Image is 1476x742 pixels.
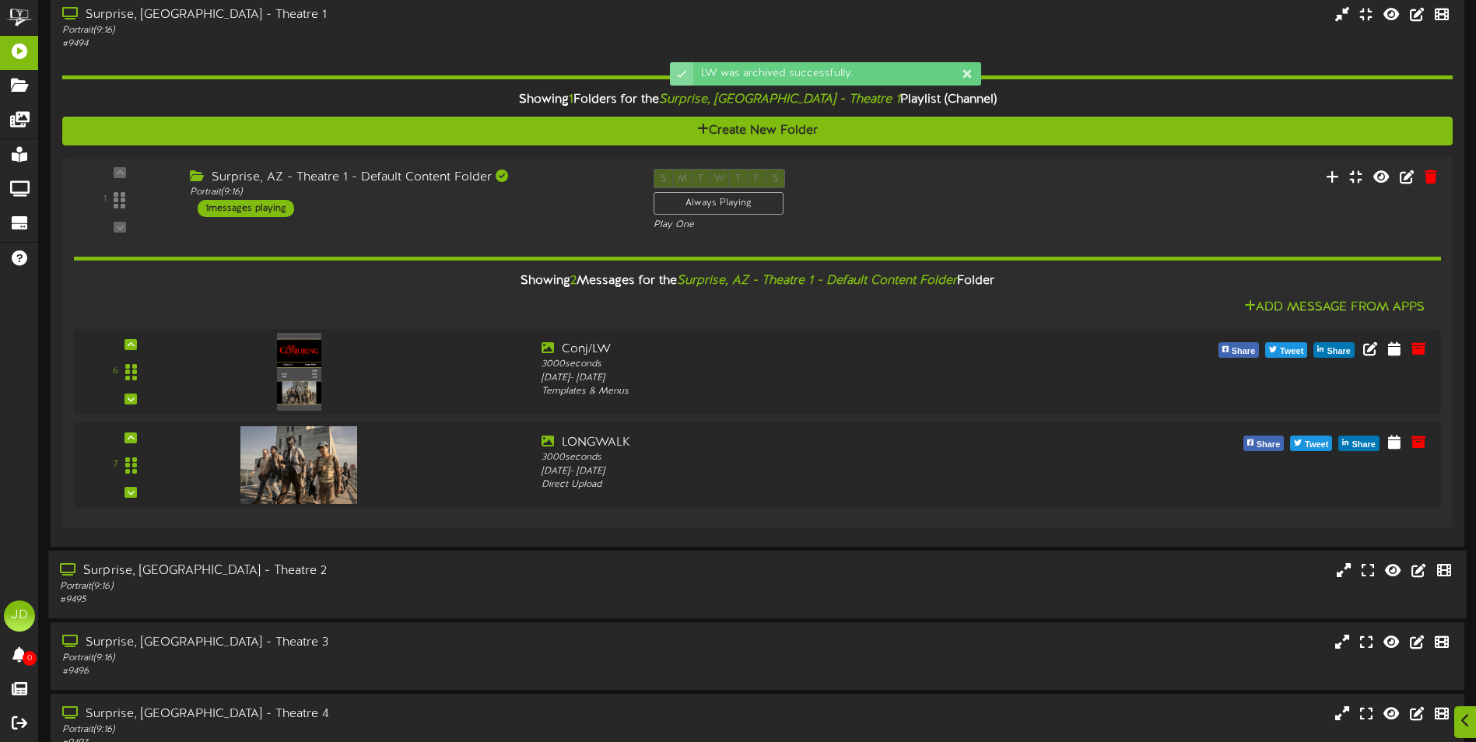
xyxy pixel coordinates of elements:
div: Always Playing [654,192,784,215]
div: Direct Upload [542,478,1088,492]
button: Share [1243,436,1285,451]
div: Portrait ( 9:16 ) [60,579,627,593]
div: Surprise, AZ - Theatre 1 - Default Content Folder [190,169,630,187]
div: Portrait ( 9:16 ) [62,723,628,737]
button: Share [1218,342,1260,358]
div: 3000 seconds [542,451,1088,464]
span: Share [1229,343,1259,360]
div: Dismiss this notification [961,66,973,82]
div: 3000 seconds [542,358,1088,371]
div: Showing Folders for the Playlist (Channel) [51,83,1464,117]
span: Tweet [1277,343,1306,360]
span: 1 [569,93,573,107]
div: Conj/LW [542,341,1088,359]
div: [DATE] - [DATE] [542,465,1088,478]
div: Portrait ( 9:16 ) [62,24,628,37]
div: # 9495 [60,593,627,607]
i: Surprise, [GEOGRAPHIC_DATA] - Theatre 1 [659,93,900,107]
img: dc076d84-869d-43eb-8da3-a44f15386984.png [277,333,321,411]
span: 2 [570,274,577,288]
button: Create New Folder [62,117,1453,145]
span: Share [1253,436,1284,453]
div: Portrait ( 9:16 ) [190,186,630,199]
div: # 9496 [62,665,628,678]
div: Surprise, [GEOGRAPHIC_DATA] - Theatre 1 [62,6,628,24]
div: LW was archived successfully. [693,62,981,86]
div: Surprise, [GEOGRAPHIC_DATA] - Theatre 4 [62,705,628,723]
button: Add Message From Apps [1239,298,1429,317]
div: JD [4,600,35,632]
div: 6 [113,365,118,378]
div: Showing Messages for the Folder [62,264,1453,298]
span: Share [1348,436,1379,453]
div: Templates & Menus [542,385,1088,398]
span: Tweet [1302,436,1331,453]
span: Share [1323,343,1354,360]
button: Tweet [1265,342,1307,358]
div: [DATE] - [DATE] [542,372,1088,385]
div: # 9494 [62,37,628,51]
div: Portrait ( 9:16 ) [62,652,628,665]
button: Share [1313,342,1355,358]
button: Tweet [1290,436,1332,451]
i: Surprise, AZ - Theatre 1 - Default Content Folder [677,274,957,288]
button: Share [1338,436,1380,451]
div: Play One [654,219,978,232]
div: Surprise, [GEOGRAPHIC_DATA] - Theatre 2 [60,562,627,579]
img: 240d1736-d63b-4cf1-9c94-758ee71db5d0.jpg [240,426,357,504]
span: 0 [23,651,37,666]
div: 1 messages playing [198,200,294,217]
div: Surprise, [GEOGRAPHIC_DATA] - Theatre 3 [62,634,628,652]
div: LONGWALK [542,434,1088,452]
